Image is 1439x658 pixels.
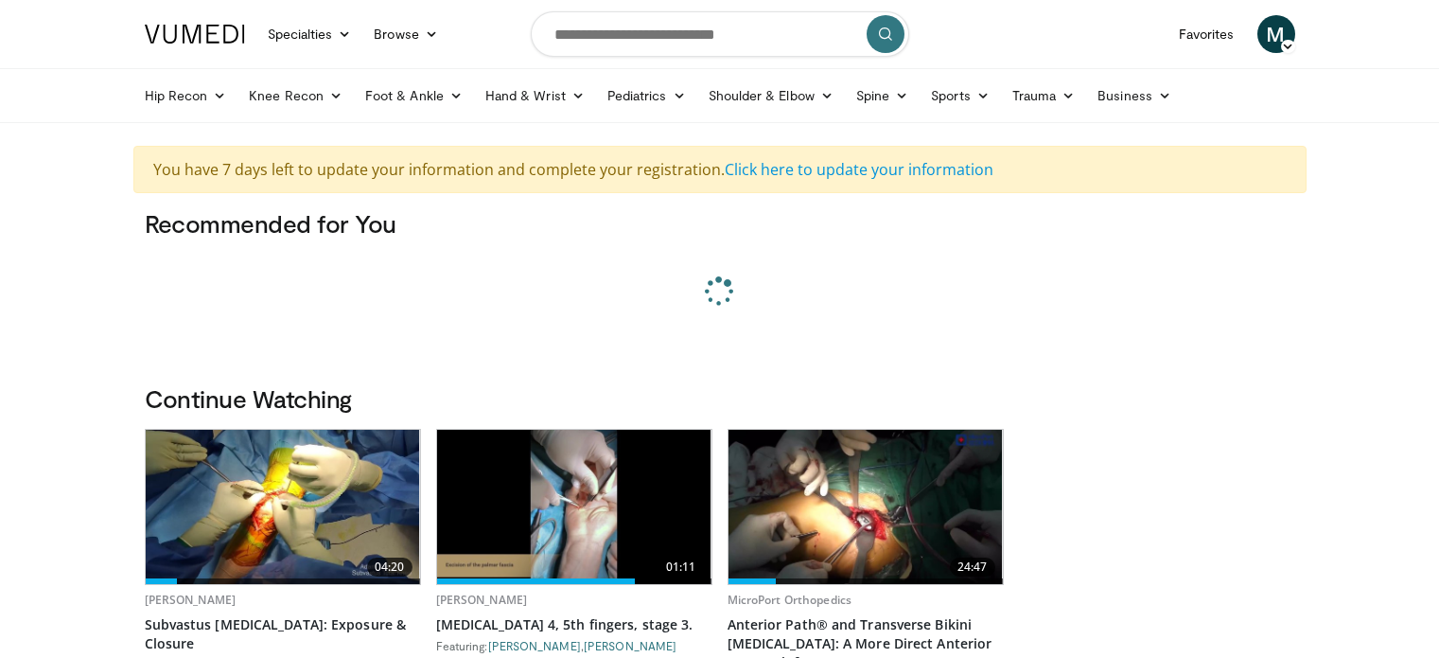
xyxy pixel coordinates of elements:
a: [PERSON_NAME] [436,592,528,608]
a: Business [1086,77,1183,115]
a: Foot & Ankle [354,77,474,115]
img: 9d7ec46a-7d56-4054-9c9e-e154b3262889.620x360_q85_upscale.jpg [437,430,711,584]
a: Favorites [1167,15,1246,53]
img: 0b6aa124-54c8-4e60-8a40-d6089b24bd9e.620x360_q85_upscale.jpg [146,430,420,584]
a: Subvastus [MEDICAL_DATA]: Exposure & Closure [145,615,421,653]
a: [MEDICAL_DATA] 4, 5th fingers, stage 3. [436,615,712,634]
a: Click here to update your information [725,159,993,180]
a: Trauma [1001,77,1087,115]
h3: Recommended for You [145,208,1295,239]
span: 01:11 [658,558,704,577]
a: Hip Recon [133,77,238,115]
img: VuMedi Logo [145,25,245,44]
a: [PERSON_NAME] [488,639,581,652]
a: Pediatrics [596,77,697,115]
div: You have 7 days left to update your information and complete your registration. [133,146,1307,193]
a: Hand & Wrist [474,77,596,115]
a: Spine [845,77,920,115]
a: Specialties [256,15,363,53]
a: Shoulder & Elbow [697,77,845,115]
a: [PERSON_NAME] [584,639,676,652]
img: 6a3a5807-3bfc-4894-8777-c6b6b4e9d375.620x360_q85_upscale.jpg [728,430,1003,584]
a: 24:47 [728,430,1003,584]
h3: Continue Watching [145,383,1295,414]
input: Search topics, interventions [531,11,909,57]
a: MicroPort Orthopedics [728,592,852,608]
a: 01:11 [437,430,711,584]
a: M [1257,15,1295,53]
span: 04:20 [367,558,412,577]
a: Sports [920,77,1001,115]
a: Knee Recon [237,77,354,115]
div: Featuring: , [436,638,712,653]
a: 04:20 [146,430,420,584]
a: [PERSON_NAME] [145,592,237,608]
a: Browse [362,15,449,53]
span: 24:47 [950,558,995,577]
